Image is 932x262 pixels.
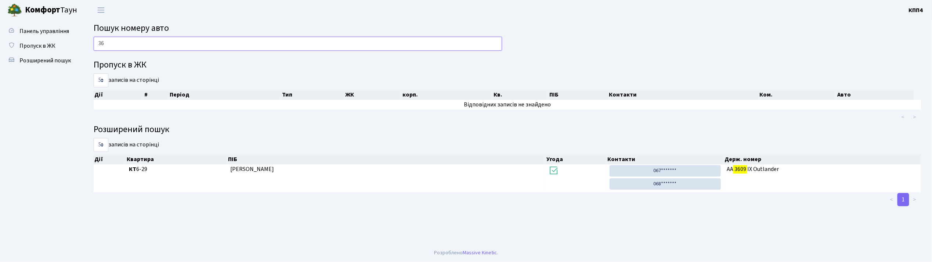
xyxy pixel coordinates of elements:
[94,37,502,51] input: Пошук
[94,60,921,70] h4: Пропуск в ЖК
[169,90,281,100] th: Період
[129,165,136,173] b: КТ
[434,249,498,257] div: Розроблено .
[909,6,923,14] b: КПП4
[546,154,607,164] th: Угода
[607,154,724,164] th: Контакти
[94,22,169,34] span: Пошук номеру авто
[94,100,921,110] td: Відповідних записів не знайдено
[94,90,144,100] th: Дії
[493,90,549,100] th: Кв.
[549,90,608,100] th: ПІБ
[144,90,169,100] th: #
[92,4,110,16] button: Переключити навігацію
[25,4,77,17] span: Таун
[724,154,921,164] th: Держ. номер
[94,154,126,164] th: Дії
[909,6,923,15] a: КПП4
[19,57,71,65] span: Розширений пошук
[94,73,108,87] select: записів на сторінці
[7,3,22,18] img: logo.png
[19,42,55,50] span: Пропуск в ЖК
[759,90,837,100] th: Ком.
[608,90,759,100] th: Контакти
[227,154,546,164] th: ПІБ
[126,154,227,164] th: Квартира
[25,4,60,16] b: Комфорт
[94,138,108,152] select: записів на сторінці
[4,53,77,68] a: Розширений пошук
[402,90,493,100] th: корп.
[463,249,497,256] a: Massive Kinetic
[94,124,921,135] h4: Розширений пошук
[344,90,402,100] th: ЖК
[281,90,344,100] th: Тип
[129,165,224,174] span: 6-29
[94,73,159,87] label: записів на сторінці
[733,164,747,174] mark: 3609
[4,39,77,53] a: Пропуск в ЖК
[727,165,918,174] span: АА ІХ Outlander
[94,138,159,152] label: записів на сторінці
[837,90,914,100] th: Авто
[4,24,77,39] a: Панель управління
[19,27,69,35] span: Панель управління
[897,193,909,206] a: 1
[230,165,274,173] span: [PERSON_NAME]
